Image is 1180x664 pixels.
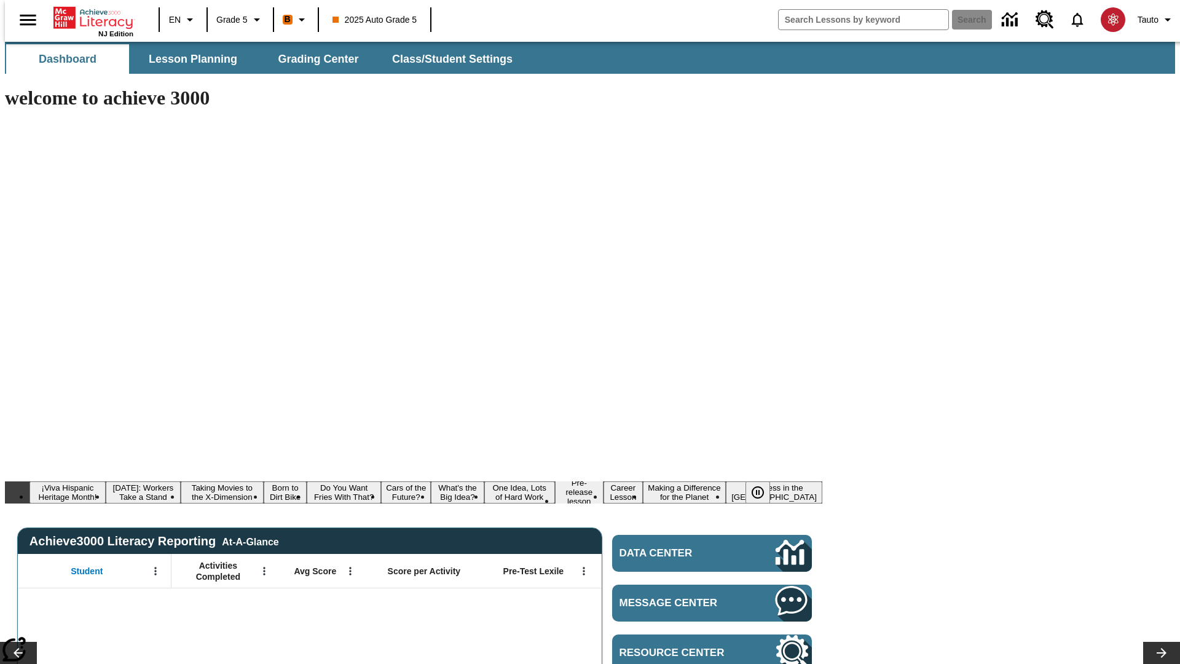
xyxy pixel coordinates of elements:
[169,14,181,26] span: EN
[388,566,461,577] span: Score per Activity
[53,6,133,30] a: Home
[278,52,358,66] span: Grading Center
[178,560,259,582] span: Activities Completed
[779,10,948,30] input: search field
[216,14,248,26] span: Grade 5
[381,481,431,504] button: Slide 6 Cars of the Future?
[341,562,360,580] button: Open Menu
[211,9,269,31] button: Grade: Grade 5, Select a grade
[619,547,734,559] span: Data Center
[255,562,273,580] button: Open Menu
[106,481,181,504] button: Slide 2 Labor Day: Workers Take a Stand
[39,52,96,66] span: Dashboard
[307,481,381,504] button: Slide 5 Do You Want Fries With That?
[619,647,739,659] span: Resource Center
[5,87,822,109] h1: welcome to achieve 3000
[745,481,770,504] button: Pause
[1101,7,1125,32] img: avatar image
[382,44,522,74] button: Class/Student Settings
[181,481,264,504] button: Slide 3 Taking Movies to the X-Dimension
[285,12,291,27] span: B
[575,562,593,580] button: Open Menu
[332,14,417,26] span: 2025 Auto Grade 5
[1138,14,1158,26] span: Tauto
[1093,4,1133,36] button: Select a new avatar
[1133,9,1180,31] button: Profile/Settings
[643,481,726,504] button: Slide 11 Making a Difference for the Planet
[1143,642,1180,664] button: Lesson carousel, Next
[612,585,812,622] a: Message Center
[392,52,513,66] span: Class/Student Settings
[294,566,336,577] span: Avg Score
[612,535,812,572] a: Data Center
[5,44,524,74] div: SubNavbar
[745,481,782,504] div: Pause
[149,52,237,66] span: Lesson Planning
[71,566,103,577] span: Student
[484,481,555,504] button: Slide 8 One Idea, Lots of Hard Work
[726,481,822,504] button: Slide 12 Sleepless in the Animal Kingdom
[1028,3,1061,36] a: Resource Center, Will open in new tab
[257,44,380,74] button: Grading Center
[6,44,129,74] button: Dashboard
[503,566,564,577] span: Pre-Test Lexile
[5,42,1175,74] div: SubNavbar
[278,9,314,31] button: Boost Class color is orange. Change class color
[264,481,307,504] button: Slide 4 Born to Dirt Bike
[98,30,133,38] span: NJ Edition
[132,44,254,74] button: Lesson Planning
[555,476,604,508] button: Slide 9 Pre-release lesson
[619,597,739,609] span: Message Center
[10,2,46,38] button: Open side menu
[29,534,279,548] span: Achieve3000 Literacy Reporting
[163,9,203,31] button: Language: EN, Select a language
[604,481,643,504] button: Slide 10 Career Lesson
[431,481,484,504] button: Slide 7 What's the Big Idea?
[222,534,278,548] div: At-A-Glance
[53,4,133,38] div: Home
[146,562,165,580] button: Open Menu
[1061,4,1093,36] a: Notifications
[994,3,1028,37] a: Data Center
[29,481,106,504] button: Slide 1 ¡Viva Hispanic Heritage Month!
